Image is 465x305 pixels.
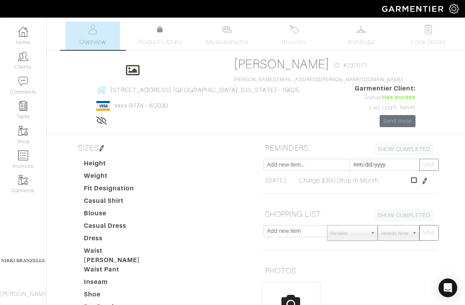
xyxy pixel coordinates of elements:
[347,37,375,47] span: Wardrobe
[138,37,182,47] span: Product Library
[411,37,446,47] span: Look Books
[115,102,168,109] a: xxxx-9174 - 4/2030
[265,176,286,185] span: [DATE]
[96,101,110,111] img: visa-934b35602734be37eb7d5d7e5dbcd2044c359bf20a24dc3361ca3fa54326a8a7.png
[78,159,152,171] dt: Height
[262,206,437,222] h5: SHOPPING LIST
[289,25,299,34] img: orders-27d20c2124de7fd6de4e0e44c1d41de31381a507db9b33961299e4e07d508b8c.svg
[18,76,28,86] img: comment-icon-a0a6a9ef722e966f86d9cbdc48e553b5cf19dbc54f86b18d962a5391bc8f6eb6.png
[378,2,449,16] img: garmentier-logo-header-white-b43fb05a5012e4ada735d5af1a66efaba907eab6374d6393d1fbf88cb4ef424d.png
[355,103,415,112] div: Last Login: Never
[206,37,248,47] span: Measurements
[263,225,328,237] input: Add new item
[18,126,28,136] img: garments-icon-b7da505a4dc4fd61783c78ac3ca0ef83fa9d6f193b1c9dc38574b1d14d53ca28.png
[78,234,152,246] dt: Dress
[263,159,350,171] input: Add new item...
[380,115,415,127] a: Send Invite
[222,25,232,34] img: measurements-466bbee1fd09ba9460f595b01e5d73f9e2bff037440d3c8f018324cb6cdf7a4a.svg
[18,175,28,185] img: garments-icon-b7da505a4dc4fd61783c78ac3ca0ef83fa9d6f193b1c9dc38574b1d14d53ca28.png
[449,4,459,14] img: gear-icon-white-bd11855cb880d31180b6d7d6211b90ccbf57a29d726f0c71d8c61bd08dd39cc2.png
[267,21,322,50] a: Invoices
[78,221,152,234] dt: Casual Dress
[75,140,250,156] h5: SIZES
[356,25,366,34] img: wardrobe-487a4870c1b7c33e795ec22d11cfc2ed9d08956e64fb3008fe2437562e282088.svg
[282,37,306,47] span: Invoices
[374,143,434,155] a: SHOW COMPLETED
[88,25,98,34] img: basicinfo-40fd8af6dae0f16599ec9e87c0ef1c0a1fdea2edbe929e3d69a839185d80c458.svg
[423,25,433,34] img: todo-9ac3debb85659649dc8f770b8b6100bb5dab4b48dedcbae339e5042a72dfd3cc.svg
[133,25,187,47] a: Product Library
[96,85,299,95] a: [STREET_ADDRESS] [GEOGRAPHIC_DATA], [US_STATE] - 19025
[299,176,378,185] span: Charge $350 Drop In Month
[18,27,28,37] img: dashboard-icon-dbcd8f5a0b271acd01030246c82b418ddd0df26cd7fceb0bd07c9910d44c42f6.png
[78,196,152,209] dt: Casual Shirt
[78,246,152,265] dt: Waist [PERSON_NAME]
[78,209,152,221] dt: Blouse
[331,225,367,241] span: Retailer
[18,151,28,160] img: orders-icon-0abe47150d42831381b5fb84f609e132dff9fe21cb692f30cb5eec754e2cba89.png
[234,57,330,71] a: [PERSON_NAME]
[78,290,152,302] dt: Shoe
[262,140,437,156] h5: REMINDERS
[438,278,457,297] div: Open Intercom Messenger
[355,93,415,102] div: Status:
[18,51,28,61] img: clients-icon-6bae9207a08558b7cb47a8932f037763ab4055f8c8b6bfacd5dc20c3e0201464.png
[401,21,456,50] a: Look Books
[110,87,299,94] span: [STREET_ADDRESS] [GEOGRAPHIC_DATA], [US_STATE] - 19025
[374,209,434,222] a: SHOW COMPLETED
[18,101,28,111] img: reminder-icon-8004d30b9f0a5d33ae49ab947aed9ed385cf756f9e5892f1edd6e32f2345188e.png
[99,145,105,151] img: pen-cf24a1663064a2ec1b9c1bd2387e9de7a2fa800b781884d57f21acf72779bad2.png
[381,225,408,241] span: Needs Now
[78,277,152,290] dt: Inseam
[422,178,428,184] img: pen-cf24a1663064a2ec1b9c1bd2387e9de7a2fa800b781884d57f21acf72779bad2.png
[419,225,439,241] button: SAVE
[80,37,106,47] span: Overview
[234,77,404,82] a: [PERSON_NAME][EMAIL_ADDRESS][PERSON_NAME][DOMAIN_NAME]
[355,84,415,93] span: Garmentier Client:
[65,21,120,50] a: Overview
[419,159,439,171] button: SAVE
[334,21,389,50] a: Wardrobe
[262,263,437,278] h5: PHOTOS
[78,184,152,196] dt: Fit Designation
[200,21,255,50] a: Measurements
[382,93,415,102] span: Has access
[78,171,152,184] dt: Weight
[334,61,368,70] span: ID: #237671
[78,265,152,277] dt: Waist Pant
